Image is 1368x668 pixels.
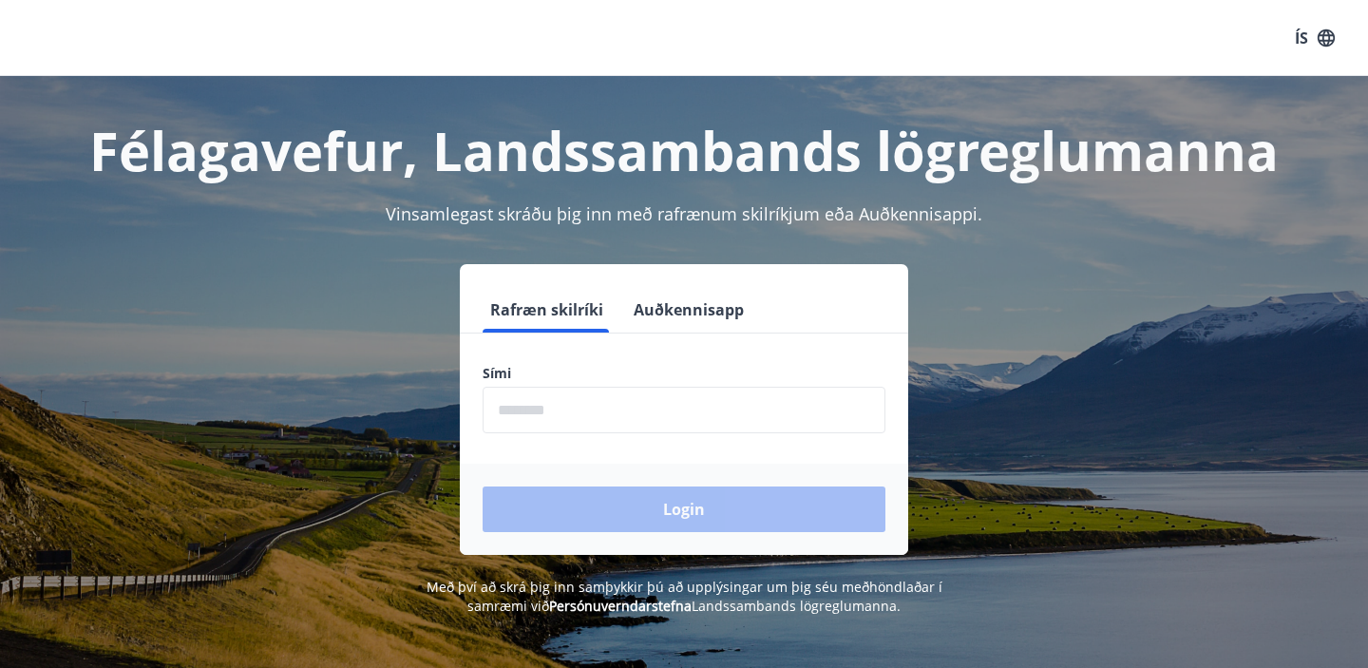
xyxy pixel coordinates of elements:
[427,578,942,615] span: Með því að skrá þig inn samþykkir þú að upplýsingar um þig séu meðhöndlaðar í samræmi við Landssa...
[1284,21,1345,55] button: ÍS
[23,114,1345,186] h1: Félagavefur, Landssambands lögreglumanna
[626,287,751,333] button: Auðkennisapp
[549,597,692,615] a: Persónuverndarstefna
[483,364,885,383] label: Sími
[386,202,982,225] span: Vinsamlegast skráðu þig inn með rafrænum skilríkjum eða Auðkennisappi.
[483,287,611,333] button: Rafræn skilríki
